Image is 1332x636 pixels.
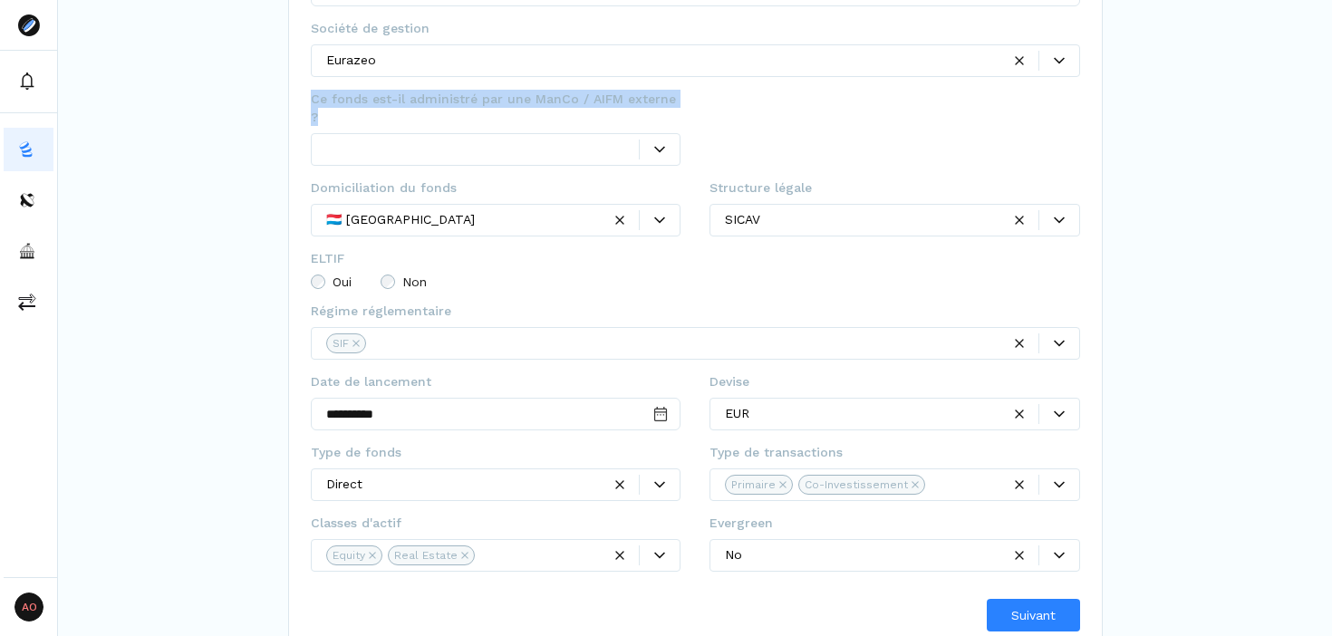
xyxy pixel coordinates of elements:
[4,178,53,222] button: distributors
[311,19,430,37] span: Société de gestion
[333,335,349,352] div: SIF
[461,552,468,559] div: Remove Real Estate
[987,599,1080,631] button: Suivant
[311,443,401,461] span: Type de fonds
[402,275,427,288] span: Non
[311,90,681,126] span: Ce fonds est-il administré par une ManCo / AIFM externe ?
[4,229,53,273] button: asset-managers
[311,514,401,532] span: Classes d'actif
[709,178,812,197] span: Structure légale
[352,340,360,347] div: Remove SIF
[311,249,344,267] span: ELTIF
[779,481,787,488] div: Remove Primaire
[311,372,431,390] span: Date de lancement
[381,275,395,289] input: Non
[333,547,365,564] div: Equity
[805,477,908,493] div: Co-Investissement
[1011,606,1056,625] span: Suivant
[311,178,457,197] span: Domiciliation du fonds
[912,481,919,488] div: Remove Co-Investissement
[369,552,376,559] div: Remove Equity
[709,372,749,390] span: Devise
[709,514,773,532] span: Evergreen
[709,443,843,461] span: Type de transactions
[4,280,53,323] button: commissions
[14,593,43,622] span: AO
[311,275,325,289] input: Oui
[394,547,458,564] div: Real Estate
[18,242,36,260] img: asset-managers
[333,275,352,288] span: Oui
[18,293,36,311] img: commissions
[311,302,451,320] span: Régime réglementaire
[731,477,776,493] div: Primaire
[311,398,681,430] input: Date input
[4,128,53,171] button: funds
[18,140,36,159] img: funds
[18,191,36,209] img: distributors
